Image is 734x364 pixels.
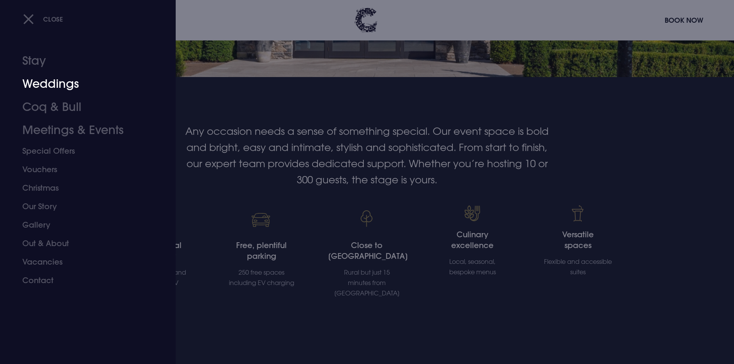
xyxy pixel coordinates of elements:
[22,96,144,119] a: Coq & Bull
[22,253,144,271] a: Vacancies
[22,234,144,253] a: Out & About
[22,142,144,160] a: Special Offers
[22,119,144,142] a: Meetings & Events
[22,271,144,290] a: Contact
[22,72,144,96] a: Weddings
[43,15,63,23] span: Close
[22,179,144,197] a: Christmas
[22,49,144,72] a: Stay
[23,11,63,27] button: Close
[22,216,144,234] a: Gallery
[22,160,144,179] a: Vouchers
[22,197,144,216] a: Our Story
